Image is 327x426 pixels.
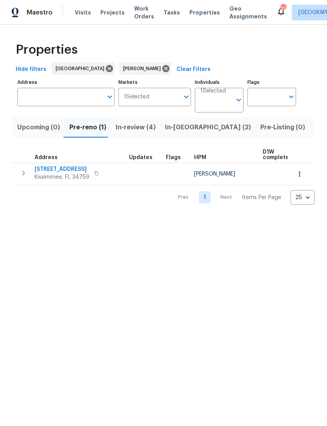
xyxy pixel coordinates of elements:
span: [PERSON_NAME] [194,171,235,177]
span: Hide filters [16,65,46,74]
button: Open [104,91,115,102]
span: Pre-reno (1) [69,122,106,133]
span: Clear Filters [176,65,211,74]
div: 31 [280,5,286,13]
div: [GEOGRAPHIC_DATA] [52,62,114,75]
label: Markets [118,80,191,85]
label: Individuals [195,80,243,85]
div: 25 [291,187,314,208]
span: Work Orders [134,5,154,20]
span: In-review (4) [116,122,156,133]
nav: Pagination Navigation [171,190,314,205]
span: Properties [189,9,220,16]
span: [PERSON_NAME] [123,65,164,73]
span: [STREET_ADDRESS] [35,165,89,173]
span: Pre-Listing (0) [260,122,305,133]
span: HPM [194,155,206,160]
button: Clear Filters [173,62,214,77]
span: 1 Selected [124,94,149,100]
span: Maestro [27,9,53,16]
span: Updates [129,155,153,160]
span: In-[GEOGRAPHIC_DATA] (2) [165,122,251,133]
span: Projects [100,9,125,16]
button: Open [181,91,192,102]
span: Tasks [163,10,180,15]
label: Flags [247,80,296,85]
button: Open [286,91,297,102]
span: Properties [16,46,78,54]
span: D1W complete [263,149,289,160]
span: Address [35,155,58,160]
p: Items Per Page [242,194,281,201]
button: Hide filters [13,62,49,77]
a: Goto page 1 [199,191,211,203]
button: Open [233,94,244,105]
span: Flags [166,155,181,160]
span: [GEOGRAPHIC_DATA] [56,65,107,73]
label: Address [17,80,114,85]
div: [PERSON_NAME] [119,62,171,75]
span: Kissimmee, FL 34759 [35,173,89,181]
span: 1 Selected [200,88,226,94]
span: Visits [75,9,91,16]
span: Geo Assignments [229,5,267,20]
span: Upcoming (0) [17,122,60,133]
